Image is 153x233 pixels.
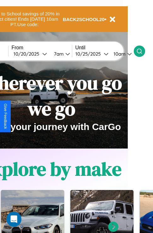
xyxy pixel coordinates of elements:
[3,104,8,129] div: Give Feedback
[6,212,21,227] iframe: Intercom live chat
[75,45,134,51] label: Until
[75,51,104,57] div: 10 / 25 / 2025
[12,45,72,51] label: From
[109,51,134,57] button: 10am
[12,51,49,57] button: 10/20/2025
[49,51,72,57] button: 7am
[51,51,65,57] div: 7am
[63,17,105,22] b: BACK2SCHOOL20
[110,51,127,57] div: 10am
[14,51,42,57] div: 10 / 20 / 2025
